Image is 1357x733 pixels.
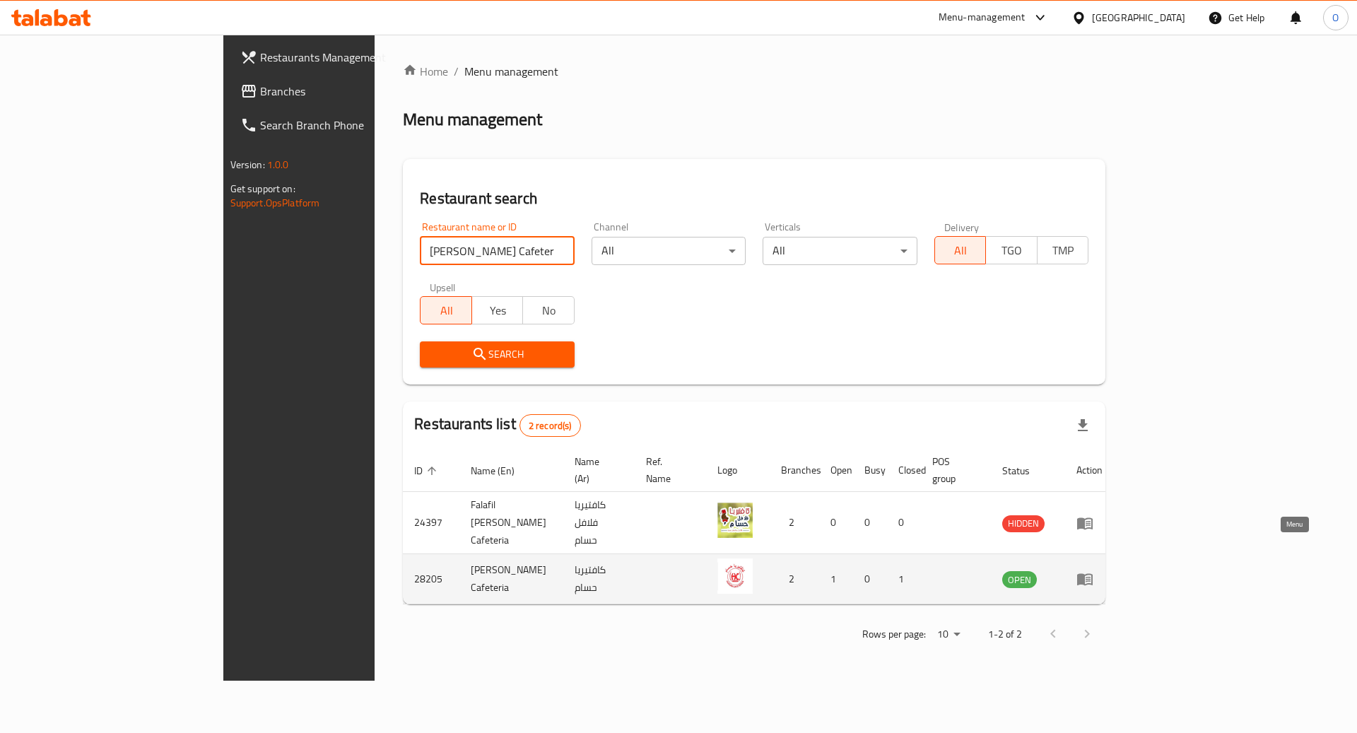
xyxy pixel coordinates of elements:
h2: Restaurant search [420,188,1088,209]
a: Restaurants Management [229,40,450,74]
td: 0 [853,492,887,554]
span: OPEN [1002,572,1037,588]
h2: Restaurants list [414,414,580,437]
th: Busy [853,449,887,492]
div: Menu [1076,515,1103,532]
span: Yes [478,300,518,321]
span: Branches [260,83,439,100]
span: Search [431,346,563,363]
td: 2 [770,554,819,604]
span: Menu management [464,63,558,80]
td: 0 [853,554,887,604]
span: TGO [992,240,1032,261]
p: Rows per page: [862,626,926,643]
span: HIDDEN [1002,515,1045,532]
th: Branches [770,449,819,492]
span: All [941,240,981,261]
label: Upsell [430,282,456,292]
a: Search Branch Phone [229,108,450,142]
span: Status [1002,462,1048,479]
td: 1 [887,554,921,604]
td: 2 [770,492,819,554]
table: enhanced table [403,449,1114,604]
span: Name (Ar) [575,453,618,487]
span: Ref. Name [646,453,689,487]
div: Rows per page: [932,624,965,645]
span: Search Branch Phone [260,117,439,134]
span: TMP [1043,240,1083,261]
th: Logo [706,449,770,492]
div: All [763,237,917,265]
li: / [454,63,459,80]
input: Search for restaurant name or ID.. [420,237,575,265]
label: Delivery [944,222,980,232]
td: كافتيريا حسام [563,554,635,604]
td: كافتيريا فلافل حسام [563,492,635,554]
button: No [522,296,575,324]
div: Menu-management [939,9,1026,26]
td: Falafil [PERSON_NAME] Cafeteria [459,492,563,554]
a: Support.OpsPlatform [230,194,320,212]
span: 1.0.0 [267,156,289,174]
div: OPEN [1002,571,1037,588]
nav: breadcrumb [403,63,1105,80]
th: Open [819,449,853,492]
span: Name (En) [471,462,533,479]
span: Version: [230,156,265,174]
div: HIDDEN [1002,515,1045,532]
span: Restaurants Management [260,49,439,66]
td: 0 [819,492,853,554]
td: 0 [887,492,921,554]
button: TMP [1037,236,1089,264]
button: Yes [471,296,524,324]
div: [GEOGRAPHIC_DATA] [1092,10,1185,25]
span: ID [414,462,441,479]
td: [PERSON_NAME] Cafeteria [459,554,563,604]
span: All [426,300,466,321]
button: TGO [985,236,1038,264]
div: All [592,237,746,265]
a: Branches [229,74,450,108]
th: Closed [887,449,921,492]
span: No [529,300,569,321]
span: POS group [932,453,974,487]
h2: Menu management [403,108,542,131]
button: All [934,236,987,264]
img: Falafil Husam Cafeteria [717,503,753,538]
span: O [1332,10,1339,25]
span: 2 record(s) [520,419,580,433]
img: Husam Cafeteria [717,558,753,594]
div: Export file [1066,409,1100,442]
td: 1 [819,554,853,604]
div: Total records count [519,414,581,437]
th: Action [1065,449,1114,492]
button: All [420,296,472,324]
button: Search [420,341,575,368]
span: Get support on: [230,180,295,198]
p: 1-2 of 2 [988,626,1022,643]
